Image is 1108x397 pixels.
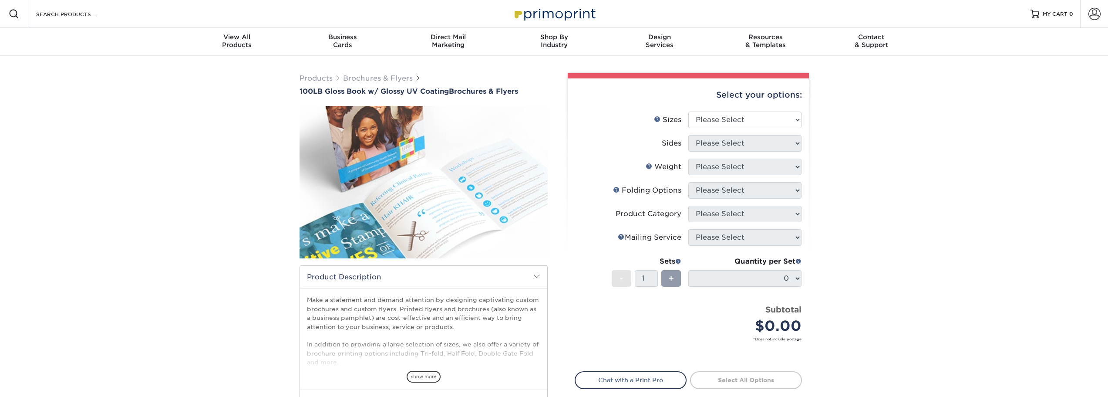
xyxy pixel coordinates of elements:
[620,272,623,285] span: -
[607,33,713,49] div: Services
[582,336,802,342] small: *Does not include postage
[300,87,548,95] h1: Brochures & Flyers
[395,33,501,49] div: Marketing
[300,96,548,268] img: 100LB Gloss Book<br/>w/ Glossy UV Coating 01
[713,33,818,49] div: & Templates
[35,9,120,19] input: SEARCH PRODUCTS.....
[184,33,290,49] div: Products
[290,28,395,56] a: BusinessCards
[290,33,395,49] div: Cards
[575,78,802,112] div: Select your options:
[343,74,413,82] a: Brochures & Flyers
[1043,10,1068,18] span: MY CART
[616,209,681,219] div: Product Category
[612,256,681,267] div: Sets
[713,28,818,56] a: Resources& Templates
[818,33,924,49] div: & Support
[184,33,290,41] span: View All
[300,266,547,288] h2: Product Description
[654,115,681,125] div: Sizes
[395,28,501,56] a: Direct MailMarketing
[501,33,607,49] div: Industry
[818,33,924,41] span: Contact
[765,305,802,314] strong: Subtotal
[646,162,681,172] div: Weight
[407,371,441,383] span: show more
[307,295,540,384] p: Make a statement and demand attention by designing captivating custom brochures and custom flyers...
[618,232,681,243] div: Mailing Service
[613,185,681,196] div: Folding Options
[668,272,674,285] span: +
[662,138,681,149] div: Sides
[690,371,802,389] a: Select All Options
[607,28,713,56] a: DesignServices
[511,4,598,23] img: Primoprint
[300,87,548,95] a: 100LB Gloss Book w/ Glossy UV CoatingBrochures & Flyers
[688,256,802,267] div: Quantity per Set
[395,33,501,41] span: Direct Mail
[501,28,607,56] a: Shop ByIndustry
[713,33,818,41] span: Resources
[300,87,449,95] span: 100LB Gloss Book w/ Glossy UV Coating
[184,28,290,56] a: View AllProducts
[1069,11,1073,17] span: 0
[501,33,607,41] span: Shop By
[818,28,924,56] a: Contact& Support
[575,371,687,389] a: Chat with a Print Pro
[607,33,713,41] span: Design
[695,316,802,336] div: $0.00
[290,33,395,41] span: Business
[300,74,333,82] a: Products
